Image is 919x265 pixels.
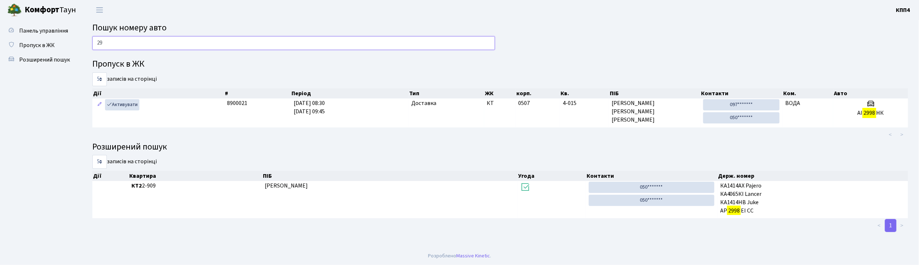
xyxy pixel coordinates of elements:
a: Редагувати [95,99,104,110]
th: Контакти [701,88,783,98]
th: Авто [834,88,908,98]
span: КА1414АХ Pajero КА4065КІ Lancer КА1414НВ Juke АР ЕІ CC [720,182,905,215]
th: Дії [92,88,224,98]
span: [DATE] 08:30 [DATE] 09:45 [294,99,325,115]
span: Панель управління [19,27,68,35]
b: Комфорт [25,4,59,16]
span: 2-909 [131,182,259,190]
span: Розширений пошук [19,56,70,64]
th: Держ. номер [717,171,908,181]
a: Massive Kinetic [456,252,490,260]
th: Ком. [783,88,834,98]
span: 0507 [519,99,530,107]
a: Пропуск в ЖК [4,38,76,52]
mark: 2998 [727,206,741,216]
th: Період [291,88,408,98]
span: [PERSON_NAME] [PERSON_NAME] [PERSON_NAME] [612,99,697,124]
span: [PERSON_NAME] [265,182,308,190]
th: корп. [516,88,560,98]
div: Розроблено . [428,252,491,260]
span: 4-015 [563,99,606,108]
th: Кв. [560,88,609,98]
h4: Пропуск в ЖК [92,59,908,70]
span: Доставка [411,99,436,108]
th: Дії [92,171,129,181]
span: КТ [487,99,513,108]
button: Переключити навігацію [91,4,109,16]
a: Розширений пошук [4,52,76,67]
span: ВОДА [785,99,800,107]
th: ПІБ [609,88,700,98]
th: Квартира [129,171,262,181]
a: Активувати [105,99,139,110]
a: КПП4 [896,6,910,14]
mark: 2998 [863,108,876,118]
th: Контакти [586,171,717,181]
span: Пошук номеру авто [92,21,167,34]
label: записів на сторінці [92,155,157,169]
th: Тип [409,88,484,98]
img: logo.png [7,3,22,17]
select: записів на сторінці [92,72,107,86]
input: Пошук [92,36,495,50]
span: 8900021 [227,99,247,107]
a: Панель управління [4,24,76,38]
h4: Розширений пошук [92,142,908,152]
th: ПІБ [262,171,518,181]
th: Угода [518,171,586,181]
a: 1 [885,219,897,232]
h5: АІ НК [836,110,905,117]
select: записів на сторінці [92,155,107,169]
label: записів на сторінці [92,72,157,86]
th: ЖК [484,88,516,98]
th: # [224,88,291,98]
span: Таун [25,4,76,16]
b: КТ2 [131,182,142,190]
span: Пропуск в ЖК [19,41,55,49]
